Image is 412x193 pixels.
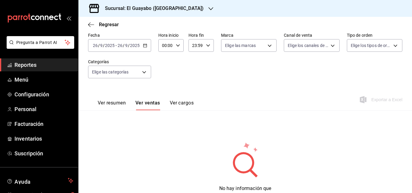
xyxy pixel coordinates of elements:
input: ---- [130,43,140,48]
input: -- [125,43,128,48]
label: Marca [221,33,277,37]
span: Ayuda [14,177,65,184]
span: / [123,43,125,48]
span: Facturación [14,120,73,128]
span: Elige los tipos de orden [351,42,391,48]
span: / [128,43,130,48]
span: Configuración [14,90,73,98]
h3: Sucursal: El Guayabo ([GEOGRAPHIC_DATA]) [100,5,204,12]
button: Ver cargos [170,100,194,110]
button: Regresar [88,22,119,27]
input: -- [100,43,103,48]
label: Canal de venta [284,33,339,37]
input: ---- [105,43,115,48]
button: Ver resumen [98,100,126,110]
div: navigation tabs [98,100,194,110]
span: Pregunta a Parrot AI [16,39,65,46]
label: Fecha [88,33,151,37]
span: Inventarios [14,135,73,143]
span: Regresar [99,22,119,27]
label: Hora inicio [158,33,184,37]
span: / [98,43,100,48]
button: open_drawer_menu [66,16,71,20]
label: Categorías [88,60,151,64]
span: Personal [14,105,73,113]
span: / [103,43,105,48]
span: - [116,43,117,48]
span: Elige las marcas [225,42,256,48]
span: Reportes [14,61,73,69]
label: Hora fin [189,33,214,37]
button: Pregunta a Parrot AI [7,36,74,49]
input: -- [93,43,98,48]
span: Elige los canales de venta [288,42,328,48]
input: -- [117,43,123,48]
a: Pregunta a Parrot AI [4,44,74,50]
span: Menú [14,76,73,84]
span: Suscripción [14,149,73,157]
span: Elige las categorías [92,69,129,75]
label: Tipo de orden [347,33,402,37]
button: Ver ventas [135,100,160,110]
